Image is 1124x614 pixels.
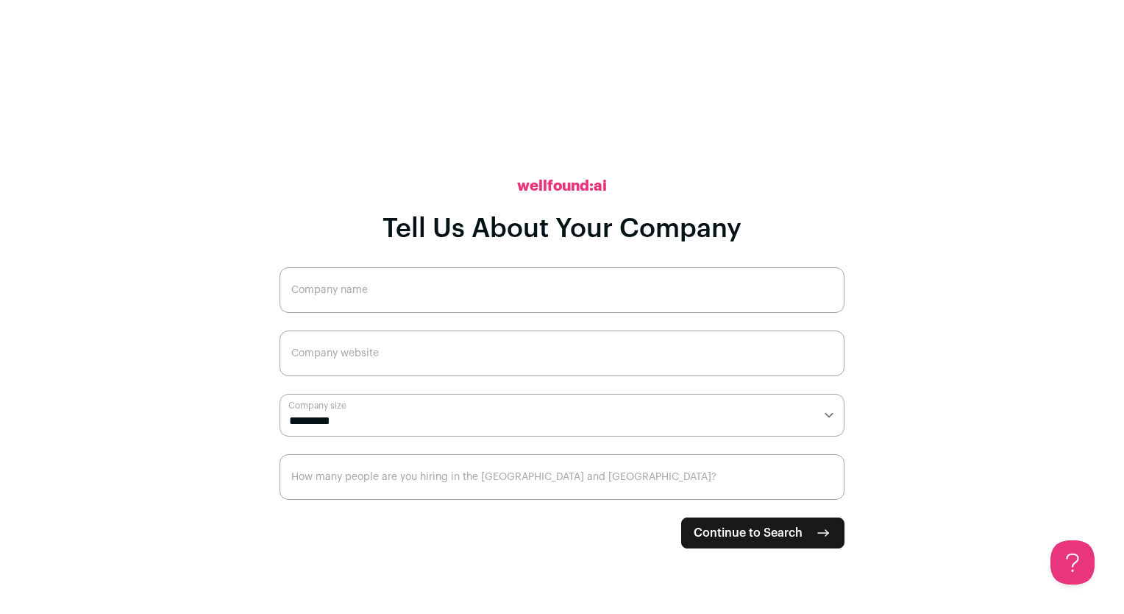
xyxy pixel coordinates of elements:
h1: Tell Us About Your Company [383,214,741,244]
input: Company name [280,267,844,313]
span: Continue to Search [694,524,803,542]
h2: wellfound:ai [517,176,607,197]
button: Continue to Search [681,518,844,548]
input: Company website [280,331,844,376]
input: How many people are you hiring in the US and Canada? [280,454,844,500]
iframe: Toggle Customer Support [1050,540,1095,585]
